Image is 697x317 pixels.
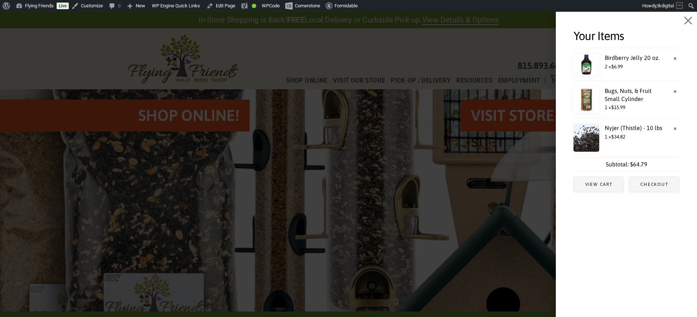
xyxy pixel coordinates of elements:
span: tkdigital [657,3,674,8]
a: Nyjer (Thistle) - 10 lbs [573,124,673,132]
span: $ [611,64,614,69]
span: 2 × [573,62,679,72]
span: Checkout [640,182,668,187]
span: 1 × [573,132,679,142]
strong: Subtotal: [606,161,629,167]
img: Bugs, Nuts, & Fruit Small Cylinder [573,87,599,112]
img: Nyjer (Thistle) - 10 lbs [573,124,599,152]
div: Good [252,4,256,8]
bdi: 34.82 [611,134,625,140]
span: $ [611,134,614,140]
h2: Your Items [573,29,679,42]
span: $ [611,104,614,110]
a: Checkout [629,177,679,192]
bdi: 15.99 [611,104,625,110]
div: Off Canvas Content [556,12,697,317]
bdi: 64.79 [630,161,647,167]
a: Remove Bugs, Nuts, & Fruit Small Cylinder from cart [671,87,679,95]
span: $ [630,161,633,167]
a: Bugs, Nuts, & Fruit Small Cylinder [573,87,673,103]
a: Remove Birdberry Jelly 20 oz. from cart [671,54,679,62]
button: Close Off Canvas Content [679,12,697,29]
a: View cart [573,177,624,192]
span: 1 × [573,103,679,112]
a: Birdberry Jelly 20 oz. [573,54,673,62]
a: Remove Nyjer (Thistle) - 10 lbs from cart [671,124,679,132]
img: Birdberry Jelly 20 oz. [573,54,599,75]
span: View cart [585,182,613,187]
bdi: 6.99 [611,64,623,69]
a: Live [57,3,69,9]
